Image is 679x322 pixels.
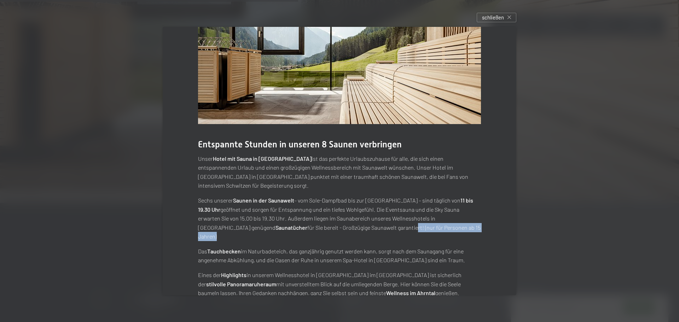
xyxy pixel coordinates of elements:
p: Sechs unserer – vom Sole-Dampfbad bis zur [GEOGRAPHIC_DATA] – sind täglich von geöffnet und sorge... [198,196,481,241]
strong: Hotel mit Sauna in [GEOGRAPHIC_DATA] [213,155,312,162]
strong: 11 bis 19.30 Uhr [198,197,473,213]
strong: Saunatücher [275,224,307,231]
strong: Saunen in der Saunawelt [233,197,294,204]
p: Unser ist das perfekte Urlaubszuhause für alle, die sich einen entspannenden Urlaub und einen gro... [198,154,481,190]
p: Das im Naturbadeteich, das ganzjährig genutzt werden kann, sorgt nach dem Saunagang für eine ange... [198,247,481,265]
span: Entspannte Stunden in unseren 8 Saunen verbringen [198,139,402,150]
span: schließen [482,14,504,21]
strong: stilvolle Panoramaruheraum [206,281,276,287]
strong: Tauchbecken [207,248,241,254]
p: Eines der in unserem Wellnesshotel in [GEOGRAPHIC_DATA] im [GEOGRAPHIC_DATA] ist sicherlich der m... [198,270,481,298]
strong: Highlights [221,271,246,278]
img: Wellnesshotels - Sauna - Entspannung - Ahrntal [198,3,481,124]
strong: Wellness im Ahrntal [386,289,435,296]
